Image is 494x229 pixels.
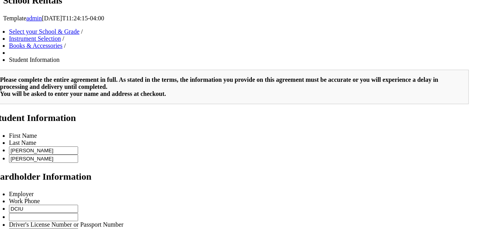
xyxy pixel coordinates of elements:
[3,3,36,11] button: Thumbnails
[9,28,79,35] a: Select your School & Grade
[3,75,472,139] a: Page 2
[62,35,64,42] span: /
[9,35,61,42] a: Instrument Selection
[42,15,104,22] span: [DATE]T11:24:15-04:00
[9,139,469,146] li: Last Name
[9,42,62,49] a: Books & Accessories
[91,4,119,10] span: Attachments
[3,15,26,22] span: Template
[9,56,469,63] li: Student Information
[9,132,469,139] li: First Name
[9,191,469,198] li: Employer
[6,4,33,10] span: Thumbnails
[26,15,42,22] a: admin
[9,221,423,228] li: Driver's License Number or Passport Number
[41,4,83,10] span: Document Outline
[3,11,472,75] a: Page 1
[9,198,469,205] li: Work Phone
[38,3,86,11] button: Document Outline
[81,28,82,35] span: /
[64,42,66,49] span: /
[87,3,123,11] button: Attachments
